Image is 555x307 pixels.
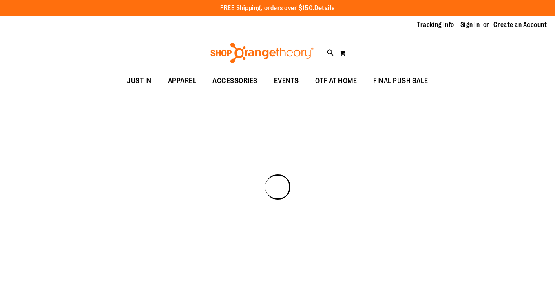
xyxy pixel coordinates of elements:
[493,20,547,29] a: Create an Account
[209,43,315,63] img: Shop Orangetheory
[168,72,197,90] span: APPAREL
[212,72,258,90] span: ACCESSORIES
[315,72,357,90] span: OTF AT HOME
[365,72,436,91] a: FINAL PUSH SALE
[314,4,335,12] a: Details
[266,72,307,91] a: EVENTS
[460,20,480,29] a: Sign In
[220,4,335,13] p: FREE Shipping, orders over $150.
[274,72,299,90] span: EVENTS
[160,72,205,91] a: APPAREL
[119,72,160,91] a: JUST IN
[417,20,454,29] a: Tracking Info
[127,72,152,90] span: JUST IN
[204,72,266,91] a: ACCESSORIES
[373,72,428,90] span: FINAL PUSH SALE
[307,72,365,91] a: OTF AT HOME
